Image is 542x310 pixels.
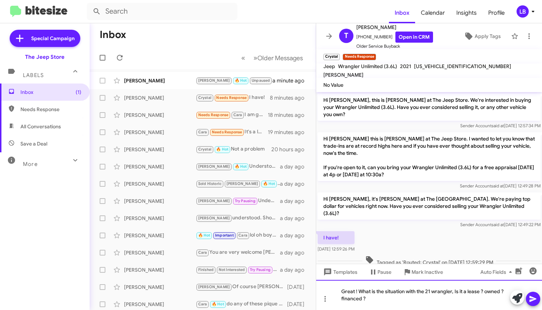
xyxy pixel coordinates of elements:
nav: Page navigation example [237,51,307,65]
div: Sounds Good! we are open 9-6 [DATE] when you have a time that works best you can let me know here... [196,266,280,274]
span: Save a Deal [20,140,47,147]
span: Needs Response [216,95,247,100]
p: I have! [318,231,355,244]
div: [DATE] [287,301,310,308]
div: Understood [PERSON_NAME]. That would be the Durango. Not available yet but as soon as we have one... [196,197,280,205]
div: Great ! What is the situation with the 21 wrangler, Is it a lease ? owned ? financed ? [316,280,542,310]
span: Auto Fields [480,266,515,278]
span: [PERSON_NAME] [198,285,230,289]
span: Mark Inactive [412,266,443,278]
span: Needs Response [212,130,242,134]
p: Hi [PERSON_NAME], it's [PERSON_NAME] at The [GEOGRAPHIC_DATA]. We're paying top dollar for vehicl... [318,192,541,220]
button: Auto Fields [475,266,520,278]
div: lol oh boy I appreciate the update [PERSON_NAME]. More then happy to help and get you a fair valu... [196,231,280,239]
span: said at [491,222,504,227]
div: a day ago [280,249,310,256]
span: Sender Account [DATE] 12:57:34 PM [460,123,541,128]
span: All Conversations [20,123,61,130]
div: 8 minutes ago [270,94,310,101]
p: Hi [PERSON_NAME], this is [PERSON_NAME] at The Jeep Store. We're interested in buying your Wrangl... [318,94,541,121]
div: [PERSON_NAME] [124,215,196,222]
div: It's a lease. What would you buy me out for [196,128,268,136]
div: [PERSON_NAME] [124,232,196,239]
div: [PERSON_NAME] [124,94,196,101]
span: Templates [322,266,357,278]
div: [PERSON_NAME] [124,180,196,187]
button: LB [510,5,534,18]
span: Crystal [198,95,211,100]
div: You are very welcome [PERSON_NAME]. Talk soon. [196,248,280,257]
span: 🔥 Hot [235,164,247,169]
div: understood. Should anything change, please do not hesitate to reach me here directly. Thanks again [196,214,280,222]
span: Sold Historic [198,181,222,186]
span: said at [491,123,504,128]
a: Profile [482,3,510,23]
span: [PERSON_NAME] [323,72,363,78]
a: Insights [451,3,482,23]
div: [PERSON_NAME] [124,197,196,205]
div: [PERSON_NAME] [124,266,196,273]
span: Jeep [323,63,335,70]
span: Cara [198,130,207,134]
div: a day ago [280,197,310,205]
div: a day ago [280,266,310,273]
div: I am going to be keeping it. Thank you [PERSON_NAME] [196,111,268,119]
div: [PERSON_NAME] [124,146,196,153]
span: Apply Tags [475,30,501,43]
div: [PERSON_NAME] [124,163,196,170]
span: Labels [23,72,44,78]
div: 18 minutes ago [268,111,310,119]
span: [PERSON_NAME] [356,23,433,32]
div: 19 minutes ago [268,129,310,136]
span: Finished [198,267,214,272]
span: [PERSON_NAME] [198,164,230,169]
div: a day ago [280,163,310,170]
span: Cara [198,302,207,306]
div: [PERSON_NAME] [124,249,196,256]
span: 🔥 Hot [216,147,228,152]
div: [PERSON_NAME] [124,111,196,119]
span: Cara [233,113,242,117]
span: Older Messages [257,54,303,62]
div: a day ago [280,232,310,239]
button: Mark Inactive [397,266,449,278]
span: » [253,53,257,62]
a: Inbox [389,3,415,23]
span: [US_VEHICLE_IDENTIFICATION_NUMBER] [414,63,511,70]
div: I have! [196,94,270,102]
span: 🔥 Hot [263,181,275,186]
div: The Jeep Store [25,53,65,61]
div: a minute ago [272,77,310,84]
input: Search [87,3,237,20]
small: Needs Response [343,54,376,60]
span: Pause [377,266,391,278]
button: Previous [237,51,249,65]
span: Cara [238,233,247,238]
div: [DATE] [287,283,310,291]
span: Older Service Buyback [356,43,433,50]
div: LB [517,5,529,18]
span: Inbox [20,89,81,96]
span: Not Interested [219,267,245,272]
span: [PERSON_NAME] [198,216,230,220]
div: Okay understood thanks for your honesty [196,76,272,85]
span: Cara [198,250,207,255]
span: Special Campaign [31,35,75,42]
div: [PERSON_NAME] [124,283,196,291]
h1: Inbox [100,29,126,40]
div: Understood [PERSON_NAME]. Thank you for the update. We are available Mon-Fr: 9-8 and Sat9-6. when... [196,180,280,188]
span: [PERSON_NAME] [198,78,230,83]
p: Hi [PERSON_NAME] this is [PERSON_NAME] at The Jeep Store. I wanted to let you know that trade-ins... [318,132,541,181]
div: a day ago [280,215,310,222]
span: Calendar [415,3,451,23]
button: Pause [363,266,397,278]
div: a day ago [280,180,310,187]
span: More [23,161,38,167]
span: [DATE] 12:59:26 PM [318,246,355,252]
span: Unpaused [252,78,270,83]
span: No Value [323,82,343,88]
div: [PERSON_NAME] [124,129,196,136]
